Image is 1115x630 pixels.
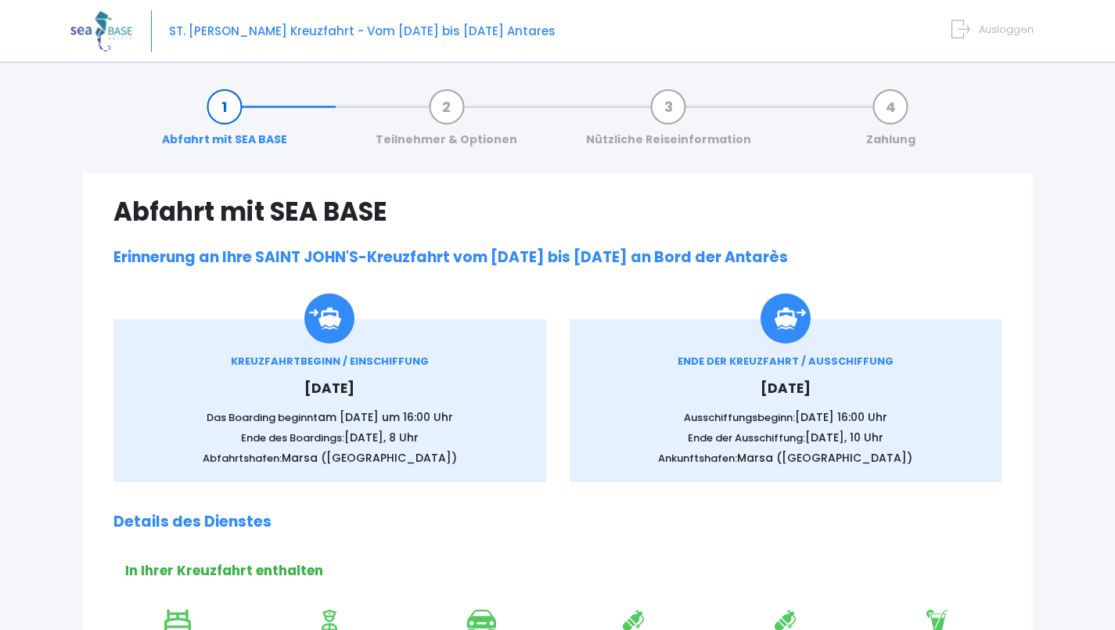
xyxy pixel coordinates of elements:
[376,131,517,147] font: Teilnehmer & Optionen
[241,430,344,445] font: Ende des Boardings:
[678,354,894,369] font: ENDE DER KREUZFAHRT / AUSSCHIFFUNG
[304,379,354,398] font: [DATE]
[113,194,387,229] font: Abfahrt mit SEA BASE
[658,451,737,466] font: Ankunftshafen:
[154,99,295,148] a: Abfahrt mit SEA BASE
[113,511,272,532] font: Details des Dienstes
[207,410,318,425] font: Das Boarding beginnt
[169,23,556,39] font: ST. [PERSON_NAME] Kreuzfahrt - Vom [DATE] bis [DATE] Antares
[203,451,282,466] font: Abfahrtshafen:
[979,22,1034,37] font: Ausloggen
[231,354,429,369] font: KREUZFAHRTBEGINN / EINSCHIFFUNG
[282,450,457,466] font: Marsa ([GEOGRAPHIC_DATA])
[684,410,795,425] font: Ausschiffungsbeginn:
[113,247,788,268] font: Erinnerung an Ihre SAINT JOHN'S-Kreuzfahrt vom [DATE] bis [DATE] an Bord der Antarès
[318,409,453,425] font: am [DATE] um 16:00 Uhr
[304,293,354,344] img: Icon_embarquement.svg
[578,99,759,148] a: Nützliche Reiseinformation
[737,450,912,466] font: Marsa ([GEOGRAPHIC_DATA])
[805,430,883,445] font: [DATE], 10 Uhr
[586,131,751,147] font: Nützliche Reiseinformation
[125,561,323,580] font: In Ihrer Kreuzfahrt enthalten
[368,99,525,148] a: Teilnehmer & Optionen
[344,430,419,445] font: [DATE], 8 Uhr
[688,430,805,445] font: Ende der Ausschiffung:
[795,409,887,425] font: [DATE] 16:00 Uhr
[761,293,811,344] img: icon_debarquement.svg
[866,131,915,147] font: Zahlung
[162,131,287,147] font: Abfahrt mit SEA BASE
[858,99,923,148] a: Zahlung
[761,379,811,398] font: [DATE]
